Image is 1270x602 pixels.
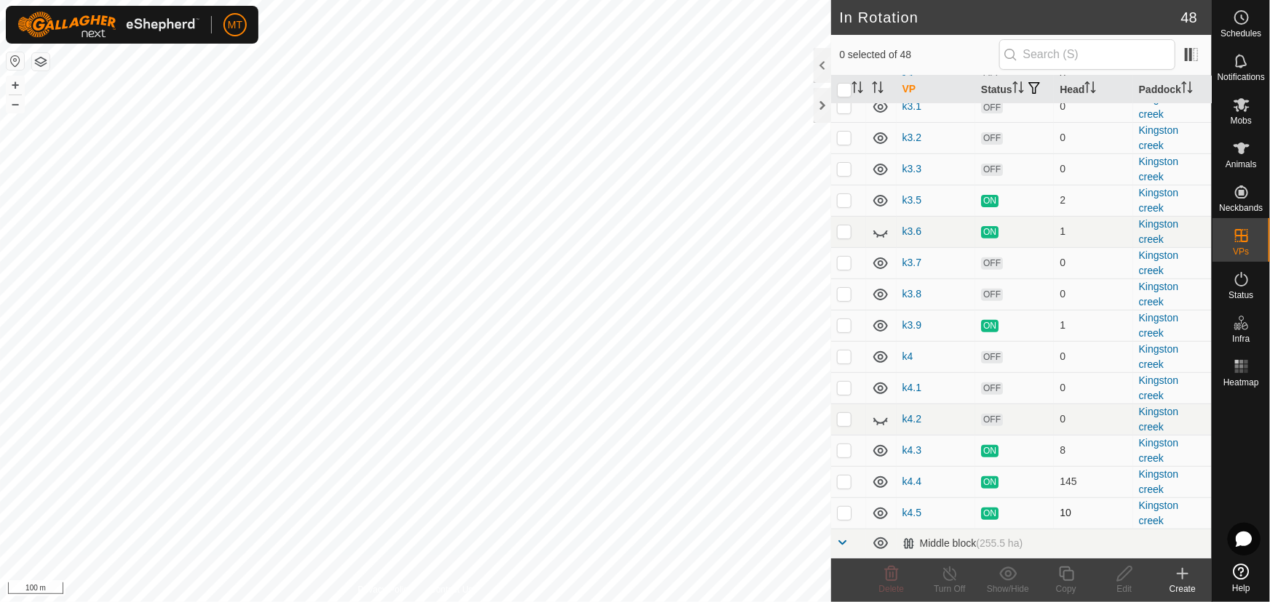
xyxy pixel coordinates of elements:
a: k4 [902,350,913,362]
span: Neckbands [1219,204,1263,212]
span: OFF [981,164,1003,176]
a: k3.9 [902,319,921,331]
td: 1 [1054,310,1132,341]
a: k4.2 [902,413,921,425]
button: – [7,95,24,113]
a: k4.3 [902,444,921,456]
a: k3.8 [902,288,921,300]
div: Middle block [902,537,1023,550]
td: 0 [1054,247,1132,278]
a: Kingston creek [1139,499,1178,526]
a: Kingston creek [1139,343,1178,370]
span: ON [981,507,999,520]
p-sorticon: Activate to sort [852,84,863,95]
a: Kingston creek [1139,218,1178,245]
span: Help [1232,584,1250,593]
td: 0 [1054,122,1132,153]
a: Kingston creek [1139,312,1178,339]
img: Gallagher Logo [17,12,199,38]
h2: In Rotation [840,9,1181,26]
a: Kingston creek [1139,93,1178,120]
span: Mobs [1231,116,1252,125]
span: Status [1229,291,1253,300]
td: 145 [1054,466,1132,497]
span: ON [981,445,999,457]
span: 48 [1181,7,1197,28]
a: Help [1213,558,1270,598]
span: OFF [981,257,1003,270]
a: Kingston creek [1139,468,1178,495]
a: Kingston creek [1139,187,1178,214]
span: ON [981,476,999,489]
span: ON [981,195,999,207]
a: k3.3 [902,163,921,174]
td: 0 [1054,153,1132,185]
span: OFF [981,101,1003,113]
span: (255.5 ha) [976,537,1023,549]
td: 2 [1054,185,1132,216]
th: Paddock [1133,76,1212,104]
span: ON [981,226,999,238]
a: k4.4 [902,475,921,487]
div: Edit [1095,582,1154,595]
a: Kingston creek [1139,156,1178,182]
div: Show/Hide [979,582,1037,595]
td: 8 [1054,435,1132,466]
a: Contact Us [429,583,472,596]
span: Notifications [1218,73,1265,81]
td: 1 [1054,216,1132,247]
span: ON [981,320,999,332]
input: Search (S) [999,39,1175,70]
td: 0 [1054,91,1132,122]
p-sorticon: Activate to sort [1012,84,1024,95]
a: Kingston creek [1139,249,1178,276]
td: 0 [1054,278,1132,310]
a: Kingston creek [1139,406,1178,433]
button: Reset Map [7,52,24,70]
span: OFF [981,289,1003,301]
a: k3.1 [902,100,921,112]
td: 0 [1054,372,1132,404]
td: 0 [1054,341,1132,372]
p-sorticon: Activate to sort [1181,84,1193,95]
a: Privacy Policy [358,583,413,596]
span: Animals [1226,160,1257,169]
a: Kingston creek [1139,437,1178,464]
div: Create [1154,582,1212,595]
span: Delete [879,584,905,594]
a: k3.6 [902,225,921,237]
td: 0 [1054,404,1132,435]
span: OFF [981,414,1003,426]
div: Turn Off [921,582,979,595]
th: Head [1054,76,1132,104]
a: k3.7 [902,257,921,268]
a: k4.1 [902,382,921,393]
th: Status [975,76,1054,104]
p-sorticon: Activate to sort [1084,84,1096,95]
span: MT [228,17,242,33]
button: Map Layers [32,53,49,71]
p-sorticon: Activate to sort [872,84,884,95]
td: 10 [1054,497,1132,529]
span: OFF [981,351,1003,364]
a: k4.5 [902,507,921,518]
a: Kingston creek [1139,124,1178,151]
span: 0 selected of 48 [840,47,999,63]
a: Kingston creek [1139,281,1178,308]
span: Schedules [1221,29,1261,38]
span: Infra [1232,334,1250,343]
a: k3.5 [902,194,921,206]
span: Heatmap [1223,378,1259,387]
span: OFF [981,382,1003,395]
span: OFF [981,132,1003,145]
button: + [7,76,24,94]
span: VPs [1233,247,1249,256]
a: Kingston creek [1139,374,1178,401]
th: VP [897,76,975,104]
a: k3.2 [902,132,921,143]
div: Copy [1037,582,1095,595]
